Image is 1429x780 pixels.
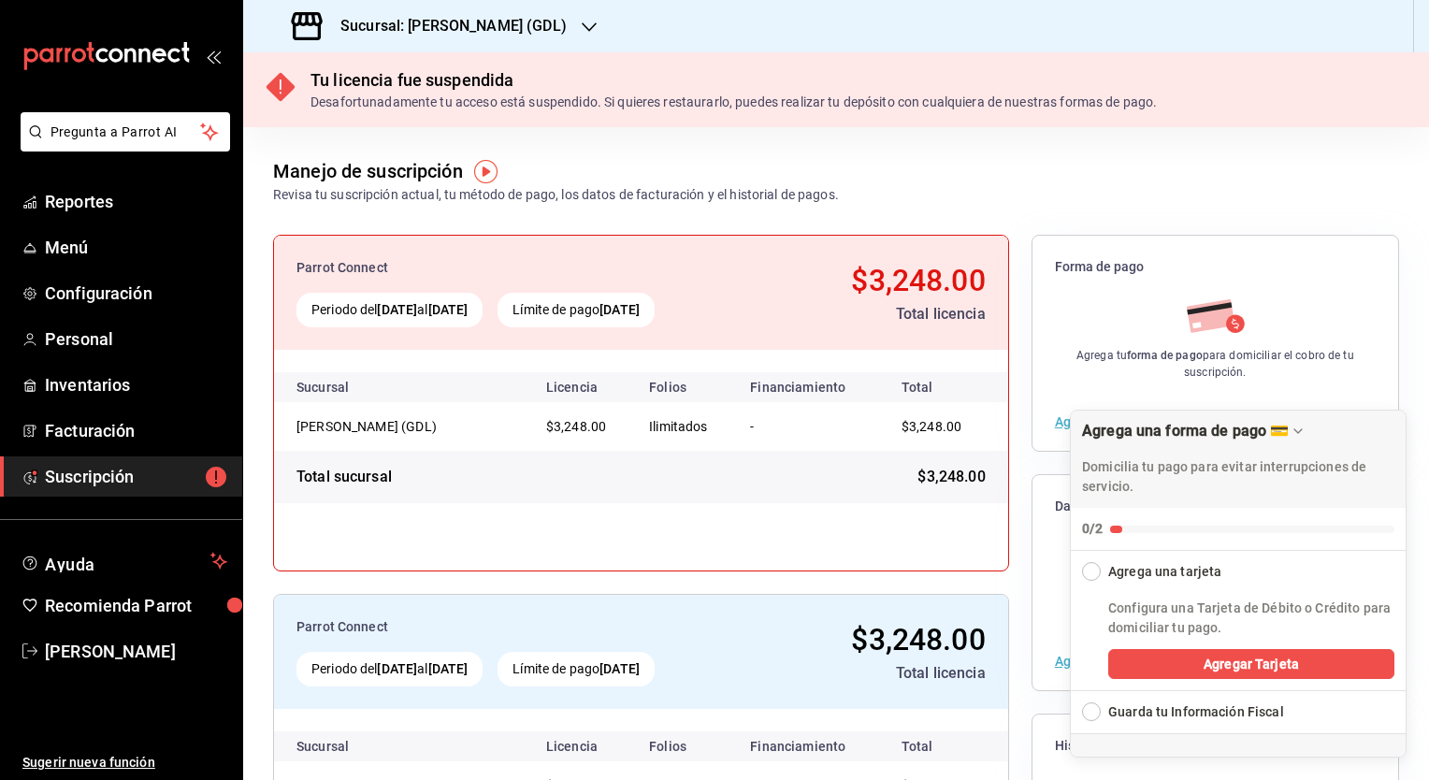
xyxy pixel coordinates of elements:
[1055,655,1139,668] button: Agregar datos
[1071,691,1406,733] button: Expand Checklist
[1055,347,1376,381] div: Agrega tu para domiciliar el cobro de tu suscripción.
[634,731,735,761] th: Folios
[51,123,201,142] span: Pregunta a Parrot AI
[377,661,417,676] strong: [DATE]
[296,652,483,686] div: Periodo del al
[1071,411,1406,508] div: Drag to move checklist
[1108,649,1394,679] button: Agregar Tarjeta
[879,731,1008,761] th: Total
[310,93,1157,112] div: Desafortunadamente tu acceso está suspendido. Si quieres restaurarlo, puedes realizar tu depósito...
[377,302,417,317] strong: [DATE]
[45,326,227,352] span: Personal
[1055,586,1376,620] div: Registrar los para poder generar las facturas de tu suscripción.
[428,661,469,676] strong: [DATE]
[735,372,879,402] th: Financiamiento
[735,402,879,451] td: -
[45,281,227,306] span: Configuración
[1055,737,1376,755] span: Historial de pago
[879,372,1008,402] th: Total
[296,417,484,436] div: Mika (GDL)
[1204,655,1299,674] span: Agregar Tarjeta
[21,112,230,152] button: Pregunta a Parrot AI
[634,372,735,402] th: Folios
[273,185,839,205] div: Revisa tu suscripción actual, tu método de pago, los datos de facturación y el historial de pagos.
[498,652,655,686] div: Límite de pago
[474,160,498,183] img: Tooltip marker
[498,293,655,327] div: Límite de pago
[296,417,484,436] div: [PERSON_NAME] (GDL)
[296,617,745,637] div: Parrot Connect
[296,258,745,278] div: Parrot Connect
[851,263,985,298] span: $3,248.00
[851,622,985,657] span: $3,248.00
[1082,519,1103,539] div: 0/2
[45,372,227,397] span: Inventarios
[45,189,227,214] span: Reportes
[1108,702,1284,722] div: Guarda tu Información Fiscal
[1055,498,1376,515] span: Datos de facturación
[310,67,1157,93] div: Tu licencia fue suspendida
[735,731,879,761] th: Financiamiento
[760,303,985,325] div: Total licencia
[296,380,399,395] div: Sucursal
[917,466,985,488] span: $3,248.00
[45,418,227,443] span: Facturación
[296,293,483,327] div: Periodo del al
[1127,349,1203,362] strong: forma de pago
[531,372,634,402] th: Licencia
[45,639,227,664] span: [PERSON_NAME]
[1108,599,1394,638] p: Configura una Tarjeta de Débito o Crédito para domiciliar tu pago.
[599,661,640,676] strong: [DATE]
[45,550,203,572] span: Ayuda
[1071,411,1406,550] button: Collapse Checklist
[428,302,469,317] strong: [DATE]
[13,136,230,155] a: Pregunta a Parrot AI
[22,753,227,773] span: Sugerir nueva función
[325,15,567,37] h3: Sucursal: [PERSON_NAME] (GDL)
[546,419,606,434] span: $3,248.00
[273,157,463,185] div: Manejo de suscripción
[1055,415,1141,428] button: Agregar forma
[1070,410,1407,758] div: Agrega una forma de pago 💳
[1108,562,1221,582] div: Agrega una tarjeta
[1071,551,1406,582] button: Collapse Checklist
[45,464,227,489] span: Suscripción
[902,419,961,434] span: $3,248.00
[1082,457,1394,497] p: Domicilia tu pago para evitar interrupciones de servicio.
[206,49,221,64] button: open_drawer_menu
[760,662,985,685] div: Total licencia
[45,235,227,260] span: Menú
[1082,422,1289,440] div: Agrega una forma de pago 💳
[296,739,399,754] div: Sucursal
[634,402,735,451] td: Ilimitados
[599,302,640,317] strong: [DATE]
[296,466,392,488] div: Total sucursal
[45,593,227,618] span: Recomienda Parrot
[1055,258,1376,276] span: Forma de pago
[531,731,634,761] th: Licencia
